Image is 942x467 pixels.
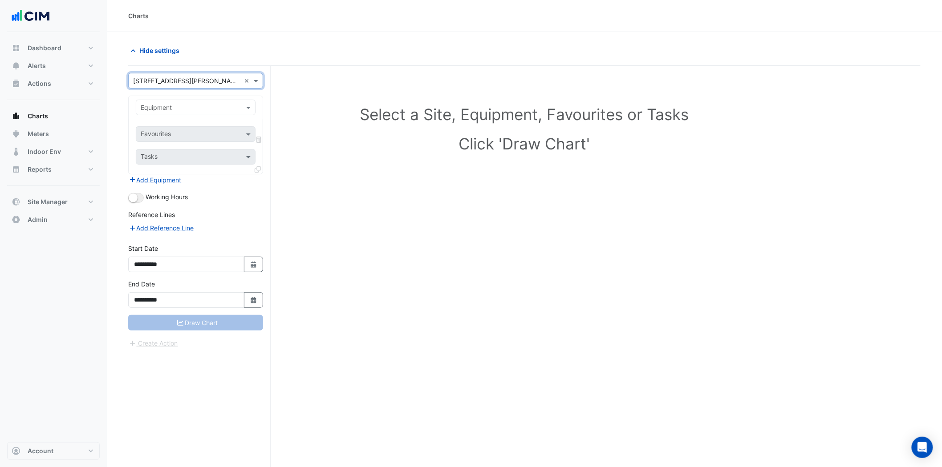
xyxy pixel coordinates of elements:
h1: Click 'Draw Chart' [148,134,901,153]
span: Clear [244,76,252,85]
app-icon: Meters [12,129,20,138]
span: Actions [28,79,51,88]
button: Indoor Env [7,143,100,161]
label: Start Date [128,244,158,253]
button: Actions [7,75,100,93]
app-icon: Indoor Env [12,147,20,156]
div: Open Intercom Messenger [912,437,933,458]
app-icon: Site Manager [12,197,20,206]
app-escalated-ticket-create-button: Please correct errors first [128,338,179,346]
span: Site Manager [28,197,68,206]
span: Admin [28,215,48,224]
app-icon: Admin [12,215,20,224]
app-icon: Dashboard [12,44,20,52]
span: Clone Favourites and Tasks from this Equipment to other Equipment [255,165,261,173]
span: Hide settings [139,46,179,55]
span: Reports [28,165,52,174]
app-icon: Actions [12,79,20,88]
button: Charts [7,107,100,125]
span: Indoor Env [28,147,61,156]
app-icon: Reports [12,165,20,174]
span: Account [28,447,53,455]
button: Account [7,442,100,460]
fa-icon: Select Date [250,296,258,304]
img: Company Logo [11,7,51,25]
label: Reference Lines [128,210,175,219]
app-icon: Alerts [12,61,20,70]
button: Hide settings [128,43,185,58]
div: Favourites [139,129,171,141]
app-icon: Charts [12,112,20,121]
div: Tasks [139,152,158,163]
span: Alerts [28,61,46,70]
div: Charts [128,11,149,20]
label: End Date [128,279,155,289]
button: Reports [7,161,100,178]
span: Meters [28,129,49,138]
button: Site Manager [7,193,100,211]
button: Add Equipment [128,175,182,185]
button: Meters [7,125,100,143]
span: Choose Function [255,136,263,143]
span: Working Hours [146,193,188,201]
h1: Select a Site, Equipment, Favourites or Tasks [148,105,901,124]
button: Admin [7,211,100,229]
button: Dashboard [7,39,100,57]
button: Add Reference Line [128,223,195,233]
button: Alerts [7,57,100,75]
span: Charts [28,112,48,121]
span: Dashboard [28,44,61,52]
fa-icon: Select Date [250,261,258,268]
